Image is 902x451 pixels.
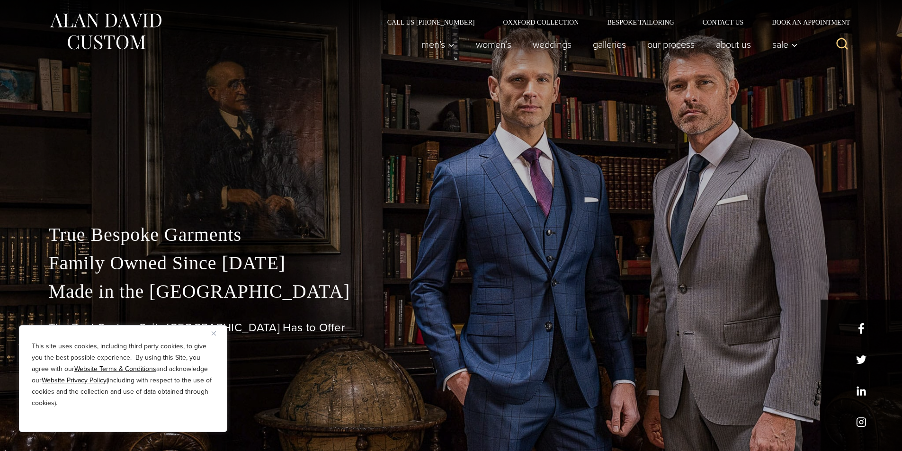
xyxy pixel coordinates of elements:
[636,35,705,54] a: Our Process
[758,19,853,26] a: Book an Appointment
[421,40,455,49] span: Men’s
[49,221,854,306] p: True Bespoke Garments Family Owned Since [DATE] Made in the [GEOGRAPHIC_DATA]
[411,35,803,54] nav: Primary Navigation
[373,19,489,26] a: Call Us [PHONE_NUMBER]
[688,19,758,26] a: Contact Us
[49,10,162,53] img: Alan David Custom
[373,19,854,26] nav: Secondary Navigation
[772,40,798,49] span: Sale
[32,341,214,409] p: This site uses cookies, including third party cookies, to give you the best possible experience. ...
[831,33,854,56] button: View Search Form
[212,327,223,339] button: Close
[49,321,854,335] h1: The Best Custom Suits [GEOGRAPHIC_DATA] Has to Offer
[42,375,107,385] a: Website Privacy Policy
[489,19,593,26] a: Oxxford Collection
[593,19,688,26] a: Bespoke Tailoring
[212,331,216,336] img: Close
[705,35,761,54] a: About Us
[465,35,522,54] a: Women’s
[522,35,582,54] a: weddings
[74,364,156,374] a: Website Terms & Conditions
[582,35,636,54] a: Galleries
